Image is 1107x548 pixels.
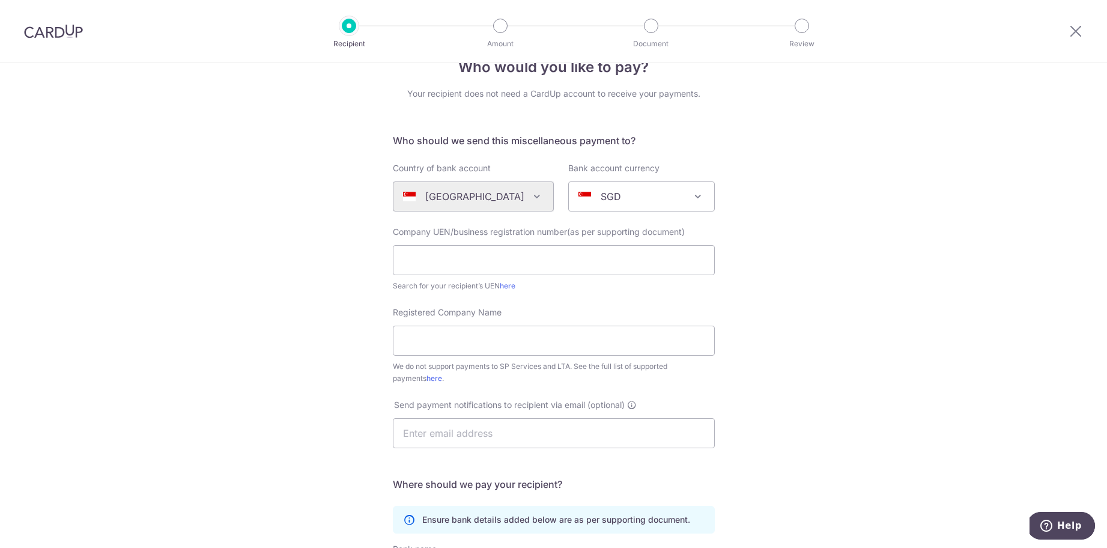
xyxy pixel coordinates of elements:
label: Country of bank account [393,162,491,174]
span: SGD [568,181,715,212]
img: CardUp [24,24,83,38]
span: Help [28,8,52,19]
p: Review [757,38,846,50]
span: Registered Company Name [393,307,502,317]
div: Your recipient does not need a CardUp account to receive your payments. [393,88,715,100]
iframe: Opens a widget where you can find more information [1030,512,1095,542]
input: Enter email address [393,418,715,448]
span: SGD [569,182,714,211]
p: Document [607,38,696,50]
h4: Who would you like to pay? [393,56,715,78]
p: Recipient [305,38,393,50]
h5: Where should we pay your recipient? [393,477,715,492]
span: Company UEN/business registration number(as per supporting document) [393,227,685,237]
div: We do not support payments to SP Services and LTA. See the full list of supported payments . [393,361,715,385]
div: Search for your recipient’s UEN [393,280,715,292]
label: Bank account currency [568,162,660,174]
p: Amount [456,38,545,50]
a: here [500,281,515,290]
p: SGD [601,189,621,204]
a: here [426,374,442,383]
p: Ensure bank details added below are as per supporting document. [422,514,690,526]
h5: Who should we send this miscellaneous payment to? [393,133,715,148]
span: Send payment notifications to recipient via email (optional) [394,399,625,411]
